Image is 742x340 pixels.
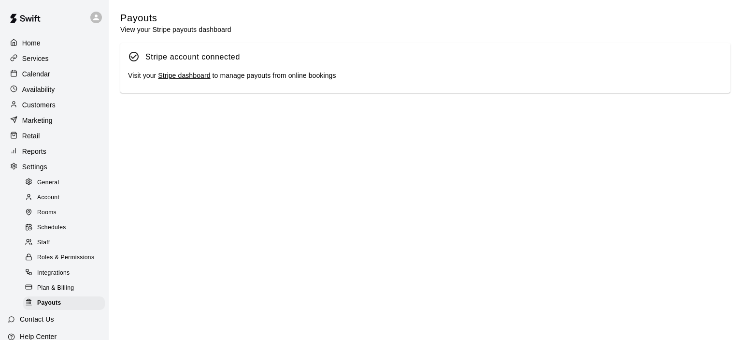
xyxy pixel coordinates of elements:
[23,206,105,220] div: Rooms
[23,296,109,310] a: Payouts
[37,268,70,278] span: Integrations
[23,221,109,236] a: Schedules
[37,223,66,233] span: Schedules
[8,36,101,50] a: Home
[37,193,59,203] span: Account
[37,253,94,263] span: Roles & Permissions
[8,82,101,97] a: Availability
[8,113,101,128] a: Marketing
[22,131,40,141] p: Retail
[22,116,53,125] p: Marketing
[8,98,101,112] a: Customers
[23,266,105,280] div: Integrations
[23,266,109,281] a: Integrations
[37,178,59,188] span: General
[23,206,109,221] a: Rooms
[23,281,105,295] div: Plan & Billing
[20,314,54,324] p: Contact Us
[37,283,74,293] span: Plan & Billing
[22,100,56,110] p: Customers
[23,221,105,235] div: Schedules
[22,162,47,172] p: Settings
[120,12,231,25] h5: Payouts
[23,281,109,296] a: Plan & Billing
[23,251,109,266] a: Roles & Permissions
[23,191,105,205] div: Account
[23,175,109,190] a: General
[23,236,105,250] div: Staff
[23,296,105,310] div: Payouts
[22,147,46,156] p: Reports
[23,251,105,265] div: Roles & Permissions
[158,72,210,79] a: Stripe dashboard
[37,208,57,218] span: Rooms
[8,144,101,159] a: Reports
[37,238,50,248] span: Staff
[8,51,101,66] a: Services
[22,54,49,63] p: Services
[23,190,109,205] a: Account
[120,25,231,34] p: View your Stripe payouts dashboard
[22,69,50,79] p: Calendar
[8,67,101,81] a: Calendar
[23,236,109,251] a: Staff
[8,160,101,174] a: Settings
[37,298,61,308] span: Payouts
[8,129,101,143] a: Retail
[128,71,723,81] div: Visit your to manage payouts from online bookings
[23,176,105,190] div: General
[22,38,41,48] p: Home
[22,85,55,94] p: Availability
[145,51,240,63] div: Stripe account connected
